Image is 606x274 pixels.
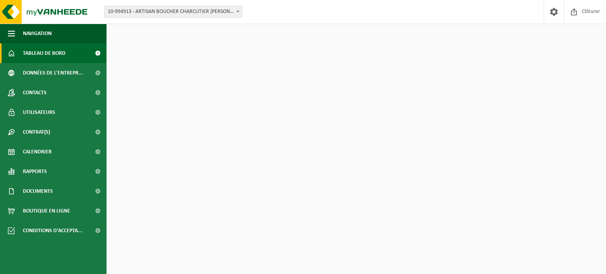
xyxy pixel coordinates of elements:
span: Utilisateurs [23,103,55,122]
span: Rapports [23,162,47,181]
span: Documents [23,181,53,201]
span: Tableau de bord [23,43,65,63]
span: 10-994913 - ARTISAN BOUCHER CHARCUTIER MYRIAM DELHAYE - XHENDELESSE [105,6,242,17]
span: Boutique en ligne [23,201,70,221]
span: Contacts [23,83,47,103]
span: Données de l'entrepr... [23,63,83,83]
span: 10-994913 - ARTISAN BOUCHER CHARCUTIER MYRIAM DELHAYE - XHENDELESSE [104,6,242,18]
span: Calendrier [23,142,52,162]
span: Navigation [23,24,52,43]
span: Contrat(s) [23,122,50,142]
span: Conditions d'accepta... [23,221,82,240]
